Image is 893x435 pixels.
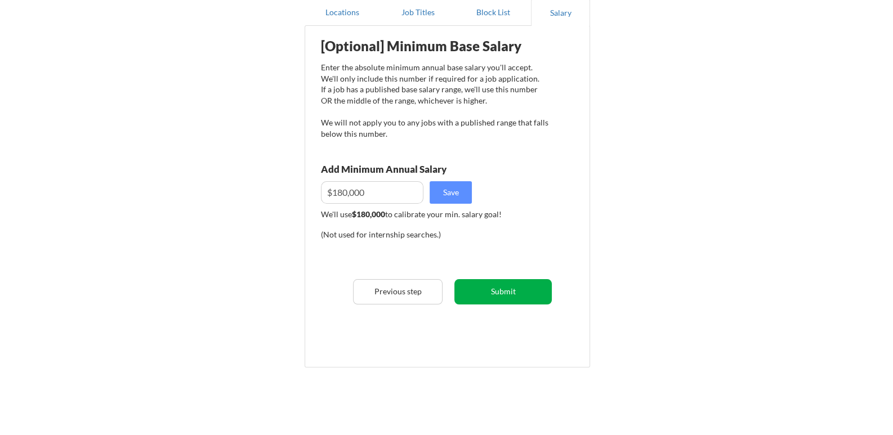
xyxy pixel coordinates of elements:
div: We'll use to calibrate your min. salary goal! [321,209,548,220]
input: E.g. $100,000 [321,181,423,204]
button: Previous step [353,279,443,304]
button: Save [430,181,472,204]
button: Submit [454,279,552,304]
div: (Not used for internship searches.) [321,229,474,240]
strong: $180,000 [352,209,385,219]
div: Add Minimum Annual Salary [321,164,497,174]
div: [Optional] Minimum Base Salary [321,39,548,53]
div: Enter the absolute minimum annual base salary you'll accept. We'll only include this number if re... [321,62,548,139]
